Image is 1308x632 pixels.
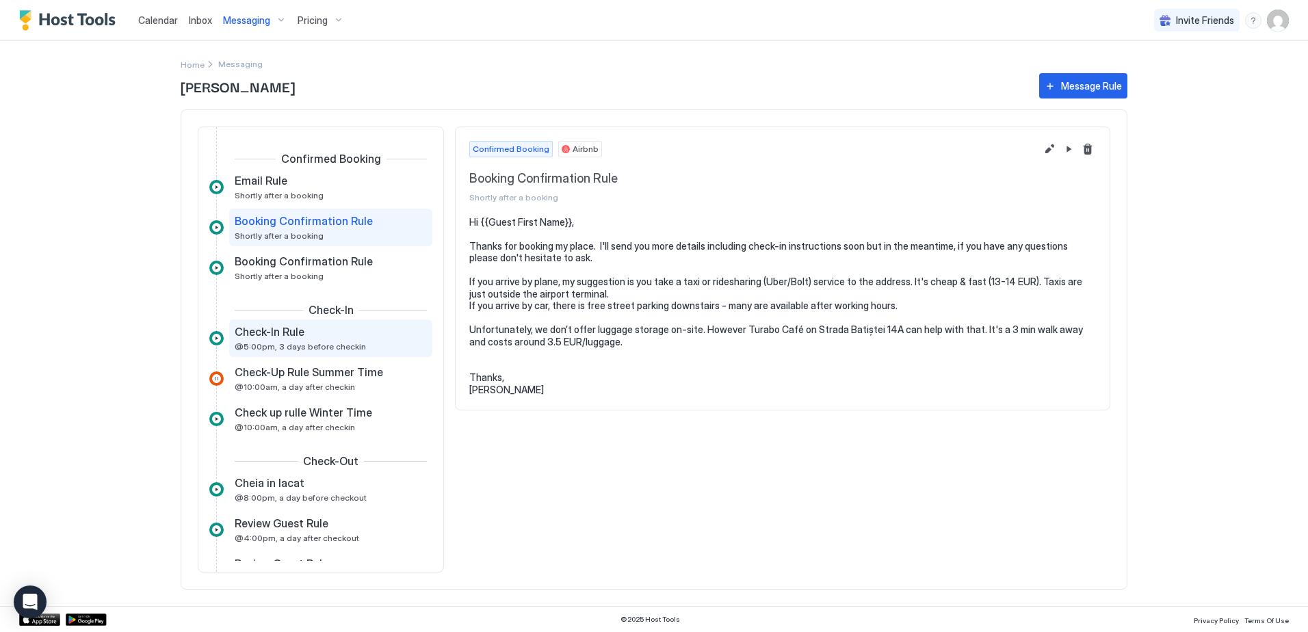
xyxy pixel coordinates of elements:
span: Check-Out [303,454,358,468]
pre: Hi {{Guest First Name}}, Thanks for booking my place. I'll send you more details including check-... [469,216,1096,396]
span: [PERSON_NAME] [181,76,1025,96]
span: Check up rulle Winter Time [235,406,372,419]
button: Edit message rule [1041,141,1058,157]
span: Calendar [138,14,178,26]
span: Shortly after a booking [235,271,324,281]
span: @4:00pm, a day after checkout [235,533,359,543]
a: Inbox [189,13,212,27]
button: Pause Message Rule [1060,141,1077,157]
span: Check-Up Rule Summer Time [235,365,383,379]
span: Confirmed Booking [281,152,381,166]
span: Home [181,60,205,70]
span: Privacy Policy [1194,616,1239,624]
a: Host Tools Logo [19,10,122,31]
span: Shortly after a booking [235,190,324,200]
div: Message Rule [1061,79,1122,93]
div: User profile [1267,10,1289,31]
span: Check-In [309,303,354,317]
a: Calendar [138,13,178,27]
span: Booking Confirmation Rule [235,254,373,268]
span: Booking Confirmation Rule [469,171,1036,187]
span: @10:00am, a day after checkin [235,382,355,392]
span: Shortly after a booking [235,231,324,241]
div: Open Intercom Messenger [14,585,47,618]
span: Email Rule [235,174,287,187]
div: Breadcrumb [181,57,205,71]
div: menu [1245,12,1261,29]
button: Message Rule [1039,73,1127,98]
a: Terms Of Use [1244,612,1289,627]
span: @8:00pm, a day before checkout [235,492,367,503]
span: Invite Friends [1176,14,1234,27]
span: Confirmed Booking [473,143,549,155]
a: App Store [19,614,60,626]
span: Review Guest Rule [235,516,328,530]
span: Breadcrumb [218,59,263,69]
a: Home [181,57,205,71]
span: Airbnb [573,143,599,155]
span: Booking Confirmation Rule [235,214,373,228]
span: © 2025 Host Tools [620,615,680,624]
span: Terms Of Use [1244,616,1289,624]
button: Delete message rule [1080,141,1096,157]
span: Inbox [189,14,212,26]
span: Pricing [298,14,328,27]
span: Review Guest Rule [235,557,328,570]
span: Check-In Rule [235,325,304,339]
span: Shortly after a booking [469,192,1036,202]
span: @10:00am, a day after checkin [235,422,355,432]
a: Google Play Store [66,614,107,626]
a: Privacy Policy [1194,612,1239,627]
span: @5:00pm, 3 days before checkin [235,341,366,352]
span: Cheia in lacat [235,476,304,490]
span: Messaging [223,14,270,27]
